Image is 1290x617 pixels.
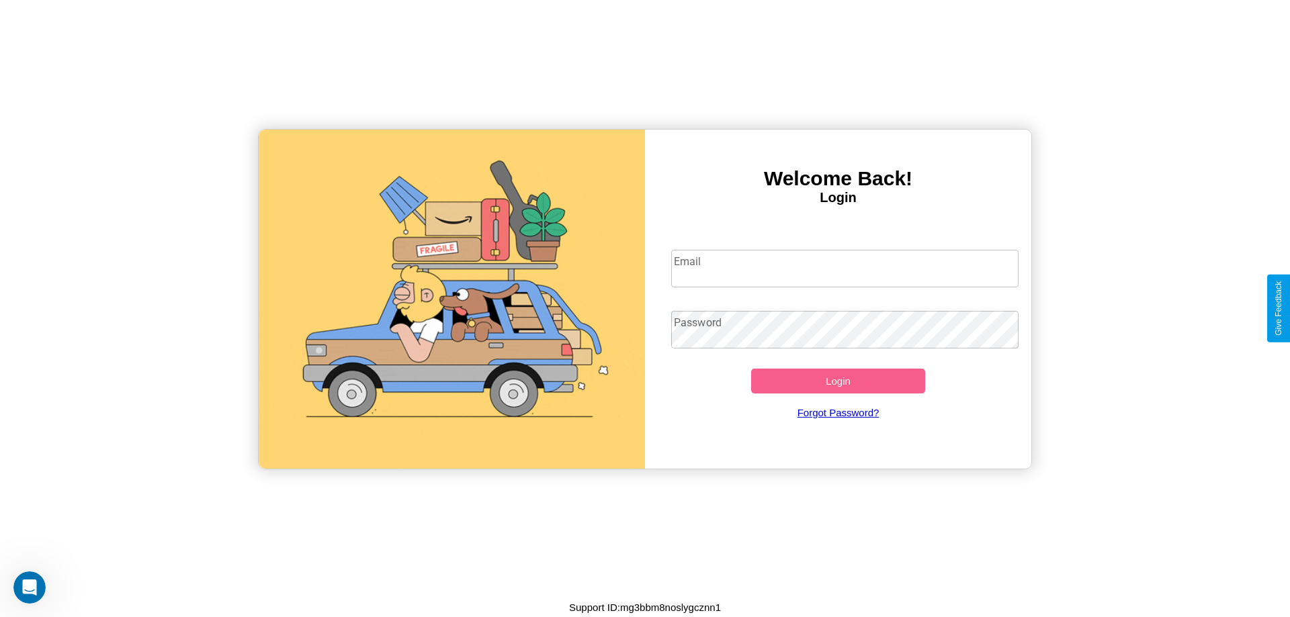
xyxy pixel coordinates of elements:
h3: Welcome Back! [645,167,1031,190]
button: Login [751,369,925,393]
p: Support ID: mg3bbm8noslygcznn1 [569,598,721,616]
img: gif [259,130,645,469]
a: Forgot Password? [664,393,1013,432]
div: Give Feedback [1274,281,1283,336]
iframe: Intercom live chat [13,571,46,604]
h4: Login [645,190,1031,205]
